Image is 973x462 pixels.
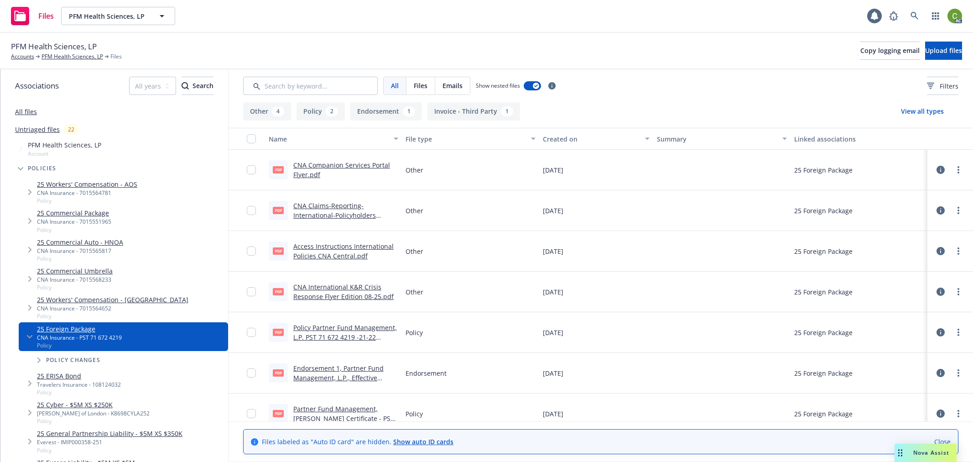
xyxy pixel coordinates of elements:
a: more [953,205,964,216]
span: Policy [37,226,111,234]
span: Upload files [925,46,962,55]
a: CNA International K&R Crisis Response Flyer Edition 08-25.pdf [293,283,394,301]
button: Endorsement [350,102,422,121]
a: 25 ERISA Bond [37,371,121,381]
button: Upload files [925,42,962,60]
div: [PERSON_NAME] of London - K8698CYLA252 [37,409,150,417]
button: Summary [653,128,790,150]
span: Policy [37,388,121,396]
span: pdf [273,410,284,417]
div: Name [269,134,388,144]
a: 25 Commercial Package [37,208,111,218]
span: Emails [442,81,463,90]
a: CNA Claims-Reporting-International-Policyholders Flyer.pdf [293,201,376,229]
div: 25 Foreign Package [794,328,853,337]
div: 25 Foreign Package [794,409,853,419]
span: Copy logging email [860,46,920,55]
div: File type [406,134,525,144]
input: Toggle Row Selected [247,206,256,215]
span: All [391,81,399,90]
span: [DATE] [543,409,563,419]
span: Policy [37,446,182,454]
input: Toggle Row Selected [247,247,256,256]
button: Filters [927,77,958,95]
div: CNA Insurance - 7015564652 [37,304,188,312]
button: Nova Assist [895,444,957,462]
span: Files [38,12,54,20]
span: Files [414,81,427,90]
div: CNA Insurance - 7015564781 [37,189,137,197]
span: Policy [37,283,113,291]
div: 25 Foreign Package [794,287,853,297]
span: Policy [37,312,188,320]
div: Drag to move [895,444,906,462]
div: 1 [501,106,513,116]
a: more [953,246,964,257]
div: 25 Foreign Package [794,368,853,378]
div: Created on [543,134,640,144]
a: Switch app [926,7,945,25]
span: Policy [37,417,150,425]
span: Files [110,52,122,61]
span: Account [28,150,101,157]
a: Close [934,437,951,446]
button: Linked associations [791,128,927,150]
div: Travelers Insurance - 108124032 [37,381,121,388]
button: Copy logging email [860,42,920,60]
a: All files [15,107,37,116]
button: Name [265,128,402,150]
a: more [953,164,964,175]
svg: Search [182,82,189,89]
div: 25 Foreign Package [794,206,853,215]
a: 25 Cyber - $5M XS $250K [37,400,150,409]
button: Policy [297,102,345,121]
span: pdf [273,166,284,173]
button: Invoice - Third Party [427,102,520,121]
a: more [953,327,964,338]
a: more [953,408,964,419]
a: Partner Fund Management, [PERSON_NAME] Certificate - PST 71 672 4219.pdf [293,404,394,432]
div: CNA Insurance - 7015568233 [37,276,113,283]
a: Untriaged files [15,125,60,134]
span: Filters [940,81,958,91]
input: Toggle Row Selected [247,328,256,337]
span: Policy changes [46,357,100,363]
span: [DATE] [543,206,563,215]
a: Show auto ID cards [393,437,453,446]
span: Policy [406,409,423,419]
div: Linked associations [794,134,924,144]
input: Toggle Row Selected [247,368,256,378]
button: SearchSearch [182,77,213,95]
span: Files labeled as "Auto ID card" are hidden. [262,437,453,446]
a: Accounts [11,52,34,61]
span: Filters [927,81,958,91]
span: pdf [273,288,284,295]
span: pdf [273,247,284,254]
a: 25 Workers' Compensation - AOS [37,179,137,189]
div: CNA Insurance - 7015565817 [37,247,123,255]
span: PFM Health Sciences, LP [69,11,148,21]
span: [DATE] [543,328,563,337]
span: Endorsement [406,368,447,378]
span: Other [406,165,423,175]
span: [DATE] [543,368,563,378]
span: pdf [273,207,284,214]
a: more [953,286,964,297]
a: PFM Health Sciences, LP [42,52,103,61]
span: Show nested files [476,82,520,89]
button: View all types [886,102,958,121]
div: 1 [403,106,415,116]
span: pdf [273,329,284,336]
a: Endorsement 1, Partner Fund Management, L.P., Effective [DATE].pdf [293,364,384,392]
span: Policy [37,341,122,349]
span: Nova Assist [913,449,949,457]
span: Policy [406,328,423,337]
span: Policy [37,255,123,262]
div: 25 Foreign Package [794,165,853,175]
div: Search [182,77,213,94]
button: Created on [539,128,653,150]
span: Other [406,206,423,215]
button: Other [243,102,291,121]
span: Other [406,287,423,297]
span: PFM Health Sciences, LP [28,140,101,150]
